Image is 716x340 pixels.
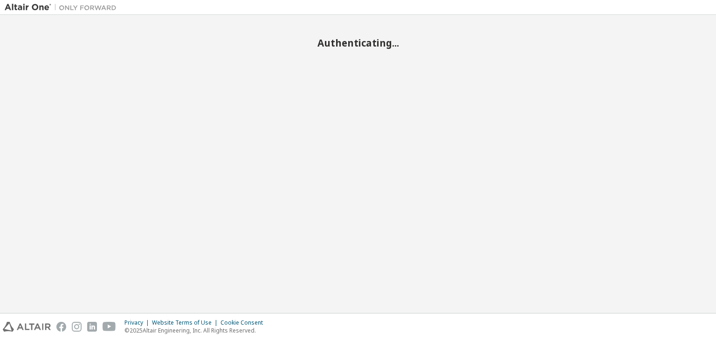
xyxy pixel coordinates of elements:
[87,322,97,332] img: linkedin.svg
[152,319,220,326] div: Website Terms of Use
[124,326,268,334] p: © 2025 Altair Engineering, Inc. All Rights Reserved.
[5,3,121,12] img: Altair One
[56,322,66,332] img: facebook.svg
[5,37,711,49] h2: Authenticating...
[220,319,268,326] div: Cookie Consent
[3,322,51,332] img: altair_logo.svg
[103,322,116,332] img: youtube.svg
[72,322,82,332] img: instagram.svg
[124,319,152,326] div: Privacy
